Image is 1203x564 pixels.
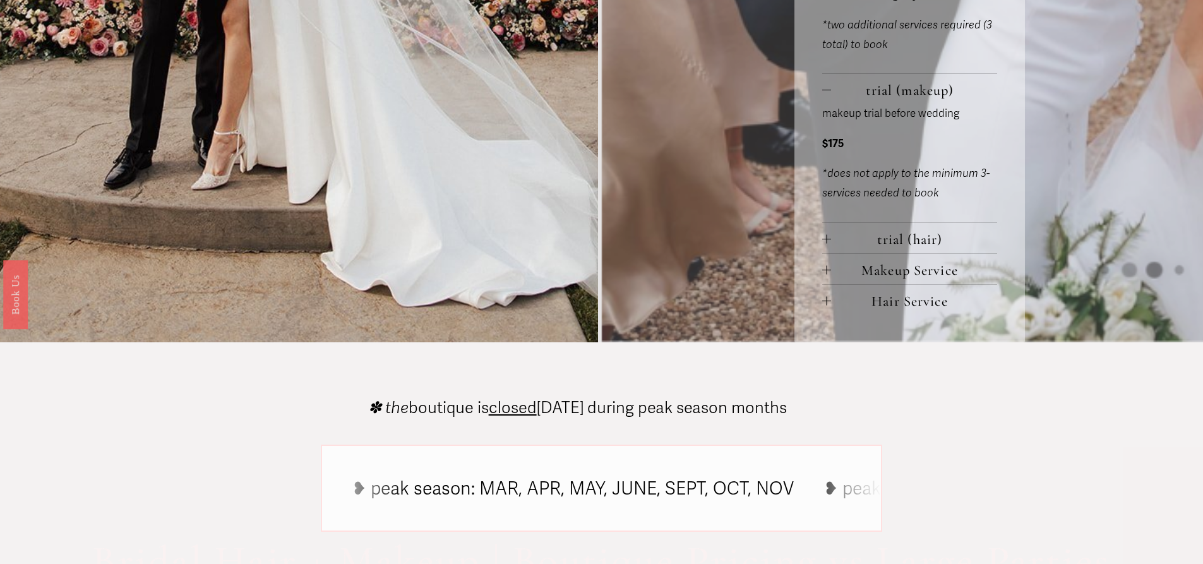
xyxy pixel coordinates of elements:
button: trial (makeup) [822,74,997,104]
p: boutique is [DATE] during peak season months [368,400,787,416]
em: ✽ the [368,398,409,417]
a: Book Us [3,260,28,328]
em: *two additional services required (3 total) to book [822,18,992,51]
span: closed [489,398,537,417]
tspan: ❥ peak season: MAR, APR, MAY, JUNE, SEPT, OCT, NOV [352,477,794,500]
p: makeup trial before wedding [822,104,997,124]
button: Hair Service [822,285,997,315]
span: Hair Service [831,292,997,309]
strong: $175 [822,137,844,150]
button: trial (hair) [822,223,997,253]
button: Makeup Service [822,254,997,284]
span: trial (hair) [831,231,997,248]
span: Makeup Service [831,261,997,279]
span: trial (makeup) [831,81,997,99]
em: *does not apply to the minimum 3-services needed to book [822,167,990,200]
div: trial (makeup) [822,104,997,222]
